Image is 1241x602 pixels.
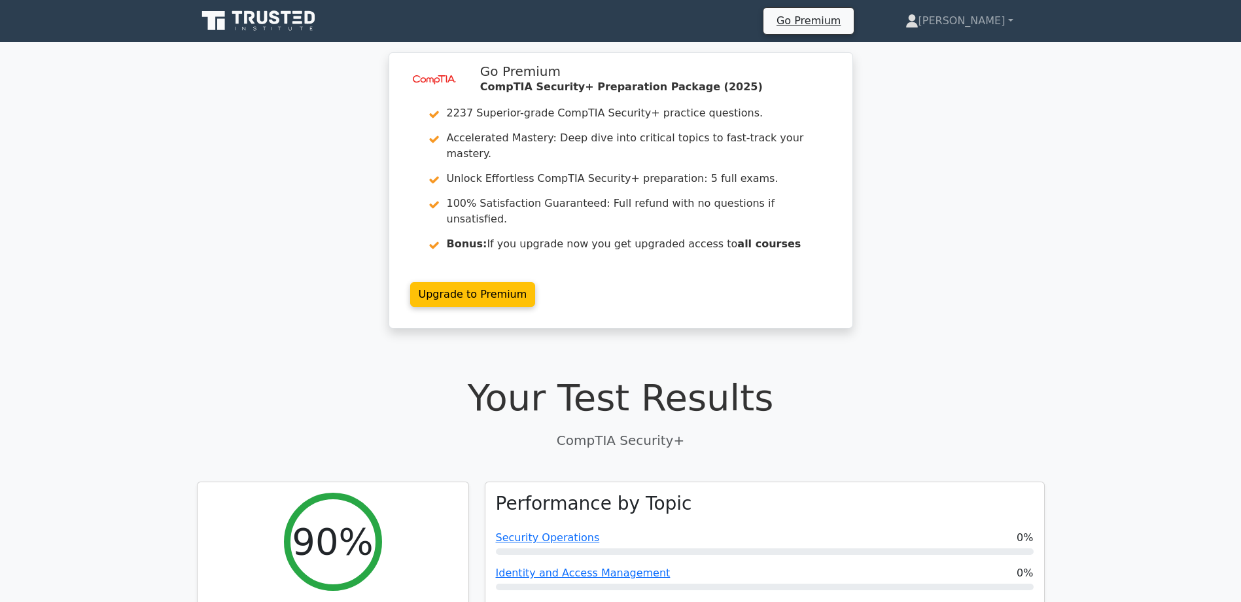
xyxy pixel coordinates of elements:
span: 0% [1017,565,1033,581]
a: Upgrade to Premium [410,282,536,307]
h1: Your Test Results [197,376,1045,419]
h3: Performance by Topic [496,493,692,515]
p: CompTIA Security+ [197,431,1045,450]
a: Security Operations [496,531,600,544]
h2: 90% [292,520,373,563]
span: 0% [1017,530,1033,546]
a: [PERSON_NAME] [874,8,1045,34]
a: Identity and Access Management [496,567,671,579]
a: Go Premium [769,12,848,29]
